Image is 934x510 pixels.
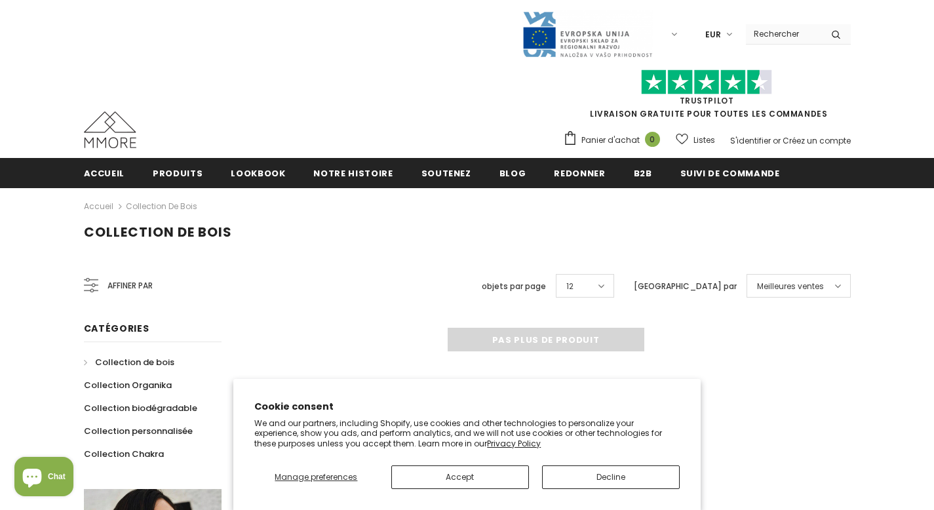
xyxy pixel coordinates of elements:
[10,457,77,500] inbox-online-store-chat: Shopify online store chat
[313,158,393,187] a: Notre histoire
[275,471,357,482] span: Manage preferences
[231,158,285,187] a: Lookbook
[680,167,780,180] span: Suivi de commande
[705,28,721,41] span: EUR
[554,167,605,180] span: Redonner
[84,223,232,241] span: Collection de bois
[680,95,734,106] a: TrustPilot
[126,201,197,212] a: Collection de bois
[499,158,526,187] a: Blog
[566,280,574,293] span: 12
[254,465,378,489] button: Manage preferences
[421,158,471,187] a: soutenez
[84,158,125,187] a: Accueil
[563,130,667,150] a: Panier d'achat 0
[153,167,203,180] span: Produits
[676,128,715,151] a: Listes
[231,167,285,180] span: Lookbook
[693,134,715,147] span: Listes
[634,167,652,180] span: B2B
[84,425,193,437] span: Collection personnalisée
[783,135,851,146] a: Créez un compte
[84,351,174,374] a: Collection de bois
[84,199,113,214] a: Accueil
[563,75,851,119] span: LIVRAISON GRATUITE POUR TOUTES LES COMMANDES
[730,135,771,146] a: S'identifier
[522,28,653,39] a: Javni Razpis
[84,111,136,148] img: Cas MMORE
[487,438,541,449] a: Privacy Policy
[95,356,174,368] span: Collection de bois
[680,158,780,187] a: Suivi de commande
[84,448,164,460] span: Collection Chakra
[482,280,546,293] label: objets par page
[313,167,393,180] span: Notre histoire
[254,400,680,414] h2: Cookie consent
[645,132,660,147] span: 0
[391,465,529,489] button: Accept
[84,379,172,391] span: Collection Organika
[581,134,640,147] span: Panier d'achat
[153,158,203,187] a: Produits
[84,167,125,180] span: Accueil
[254,418,680,449] p: We and our partners, including Shopify, use cookies and other technologies to personalize your ex...
[542,465,680,489] button: Decline
[634,158,652,187] a: B2B
[84,420,193,442] a: Collection personnalisée
[107,279,153,293] span: Affiner par
[641,69,772,95] img: Faites confiance aux étoiles pilotes
[746,24,821,43] input: Search Site
[421,167,471,180] span: soutenez
[773,135,781,146] span: or
[522,10,653,58] img: Javni Razpis
[84,374,172,397] a: Collection Organika
[757,280,824,293] span: Meilleures ventes
[84,442,164,465] a: Collection Chakra
[84,402,197,414] span: Collection biodégradable
[499,167,526,180] span: Blog
[84,397,197,420] a: Collection biodégradable
[84,322,149,335] span: Catégories
[554,158,605,187] a: Redonner
[634,280,737,293] label: [GEOGRAPHIC_DATA] par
